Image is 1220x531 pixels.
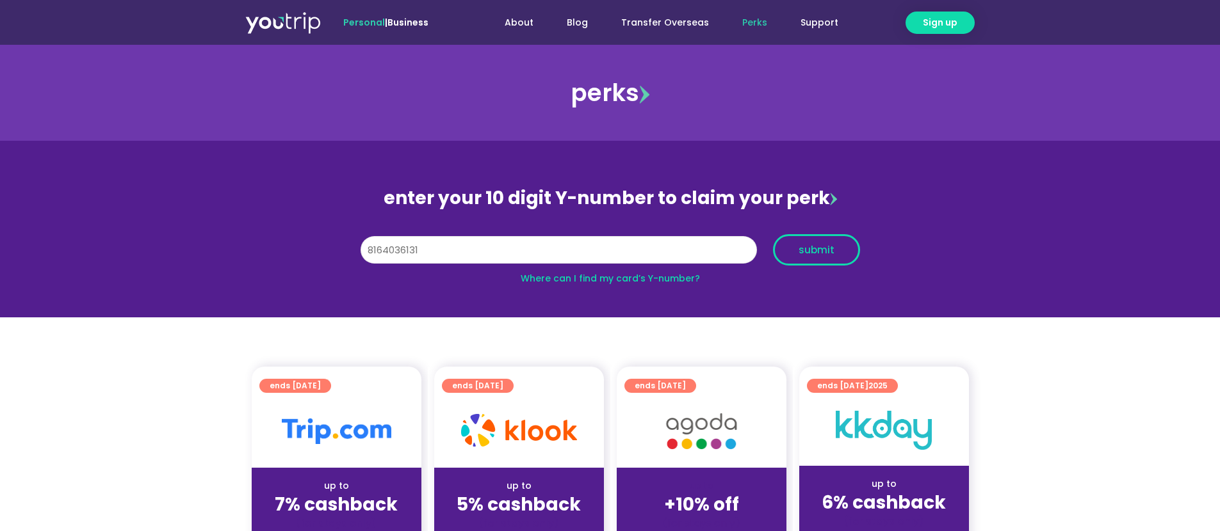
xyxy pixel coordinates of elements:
a: ends [DATE] [442,379,514,393]
a: Where can I find my card’s Y-number? [521,272,700,285]
a: ends [DATE] [259,379,331,393]
span: 2025 [868,380,888,391]
div: (for stays only) [627,516,776,530]
a: Transfer Overseas [605,11,726,35]
a: ends [DATE] [624,379,696,393]
span: | [343,16,428,29]
strong: 7% cashback [275,492,398,517]
span: ends [DATE] [817,379,888,393]
div: (for stays only) [262,516,411,530]
div: (for stays only) [809,514,959,528]
a: Sign up [906,12,975,34]
span: up to [690,479,713,492]
div: enter your 10 digit Y-number to claim your perk [354,182,866,215]
div: up to [809,477,959,491]
span: ends [DATE] [270,379,321,393]
span: submit [799,245,834,255]
div: (for stays only) [444,516,594,530]
a: ends [DATE]2025 [807,379,898,393]
a: Blog [550,11,605,35]
button: submit [773,234,860,265]
input: 10 digit Y-number (e.g. 8123456789) [361,236,757,264]
div: up to [444,479,594,493]
span: ends [DATE] [635,379,686,393]
a: Business [387,16,428,29]
span: Sign up [923,16,957,29]
a: Support [784,11,855,35]
strong: 5% cashback [457,492,581,517]
strong: 6% cashback [822,490,946,515]
span: Personal [343,16,385,29]
nav: Menu [463,11,855,35]
a: About [488,11,550,35]
a: Perks [726,11,784,35]
strong: +10% off [664,492,739,517]
span: ends [DATE] [452,379,503,393]
div: up to [262,479,411,493]
form: Y Number [361,234,860,275]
